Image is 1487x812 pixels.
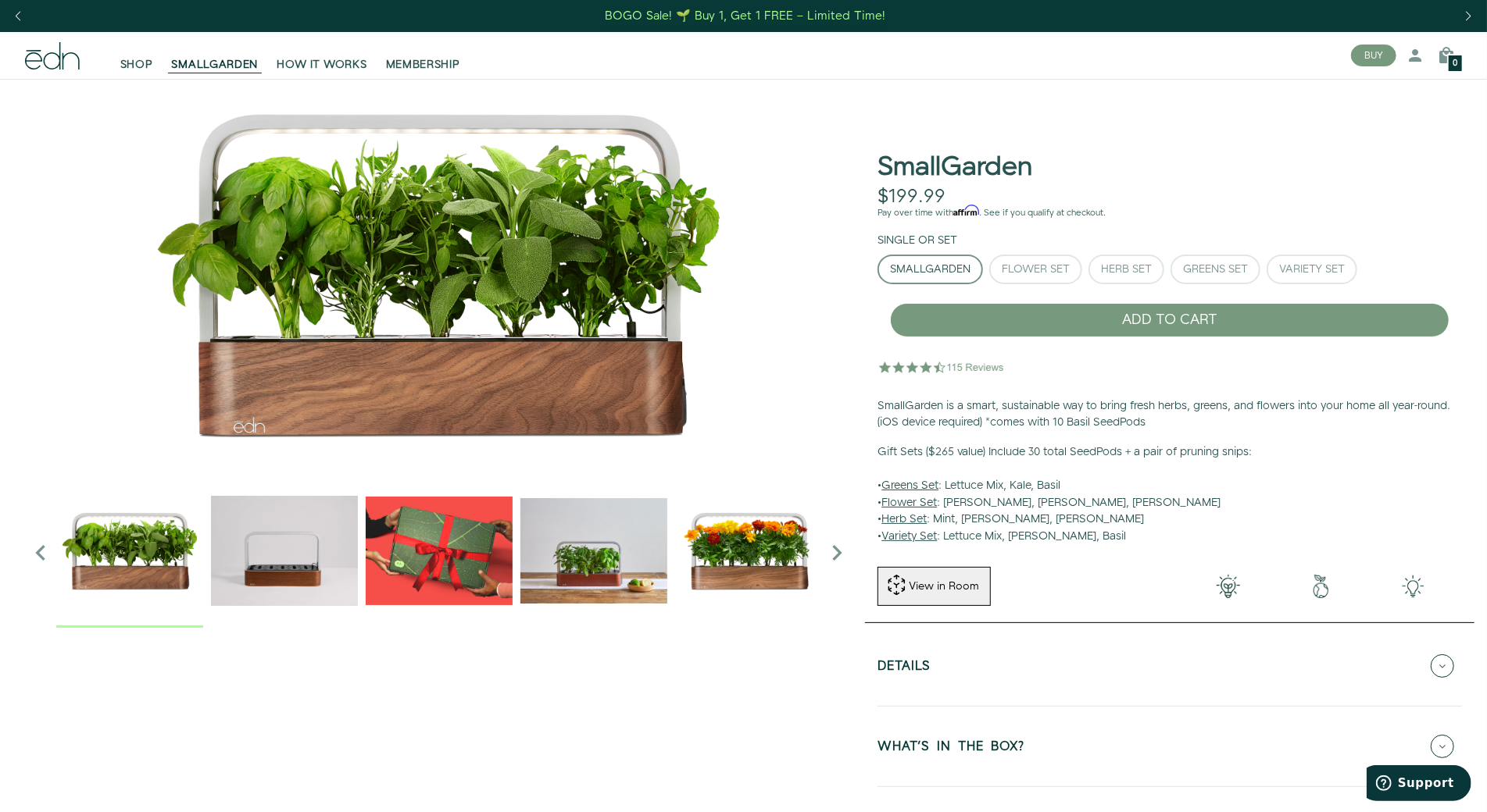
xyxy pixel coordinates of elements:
[878,206,1462,220] p: Pay over time with . See if you qualify at checkout.
[211,477,358,624] img: edn-trim-basil.2021-09-07_14_55_24_1024x.gif
[56,477,203,624] img: Official-EDN-SMALLGARDEN-HERB-HERO-SLV-2000px_1024x.png
[1171,255,1260,284] button: Greens Set
[1367,575,1459,598] img: edn-smallgarden-tech.png
[120,57,153,73] span: SHOP
[821,537,853,568] i: Next slide
[25,79,853,469] img: Official-EDN-SMALLGARDEN-HERB-HERO-SLV-2000px_4096x.png
[890,264,970,275] div: SmallGarden
[878,153,1032,182] h1: SmallGarden
[881,529,937,544] u: Variety Set
[277,57,366,73] span: HOW IT WORKS
[878,444,1252,460] b: Gift Sets ($265 value) Include 30 total SeedPods + a pair of pruning snips:
[211,477,358,628] div: 2 / 6
[878,351,1006,383] img: 4.5 star rating
[878,660,931,678] h5: Details
[878,444,1462,546] p: • : Lettuce Mix, Kale, Basil • : [PERSON_NAME], [PERSON_NAME], [PERSON_NAME] • : Mint, [PERSON_NA...
[878,719,1462,774] button: WHAT'S IN THE BOX?
[1351,45,1396,66] button: BUY
[1453,59,1458,68] span: 0
[878,740,1024,758] h5: WHAT'S IN THE BOX?
[520,477,667,624] img: edn-smallgarden-mixed-herbs-table-product-2000px_1024x.jpg
[881,511,927,527] u: Herb Set
[989,255,1082,284] button: Flower Set
[1088,255,1164,284] button: Herb Set
[953,205,979,216] span: Affirm
[890,303,1449,337] button: ADD TO CART
[603,4,887,28] a: BOGO Sale! 🌱 Buy 1, Get 1 FREE – Limited Time!
[878,186,945,208] div: $199.99
[172,57,259,73] span: SMALLGARDEN
[878,567,991,606] button: View in Room
[878,639,1462,693] button: Details
[520,477,667,628] div: 4 / 6
[1274,575,1367,598] img: green-earth.png
[111,38,163,73] a: SHOP
[881,478,938,493] u: Greens Set
[25,79,853,469] div: 1 / 6
[1183,264,1248,275] div: Greens Set
[878,233,957,248] label: Single or Set
[878,398,1462,432] p: SmallGarden is a smart, sustainable way to bring fresh herbs, greens, and flowers into your home ...
[163,38,268,73] a: SMALLGARDEN
[267,38,376,73] a: HOW IT WORKS
[56,477,203,628] div: 1 / 6
[366,477,513,628] div: 3 / 6
[878,255,983,284] button: SmallGarden
[605,8,885,24] div: BOGO Sale! 🌱 Buy 1, Get 1 FREE – Limited Time!
[377,38,470,73] a: MEMBERSHIP
[1267,255,1357,284] button: Variety Set
[1002,264,1070,275] div: Flower Set
[907,579,981,594] div: View in Room
[1182,575,1274,598] img: 001-light-bulb.png
[25,537,56,568] i: Previous slide
[1279,264,1345,275] div: Variety Set
[366,477,513,624] img: EMAILS_-_Holiday_21_PT1_28_9986b34a-7908-4121-b1c1-9595d1e43abe_1024x.png
[1101,264,1152,275] div: Herb Set
[675,477,822,624] img: edn-smallgarden-marigold-hero-SLV-2000px_1024x.png
[386,57,460,73] span: MEMBERSHIP
[675,477,822,628] div: 5 / 6
[881,495,937,511] u: Flower Set
[1367,765,1471,804] iframe: Opens a widget where you can find more information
